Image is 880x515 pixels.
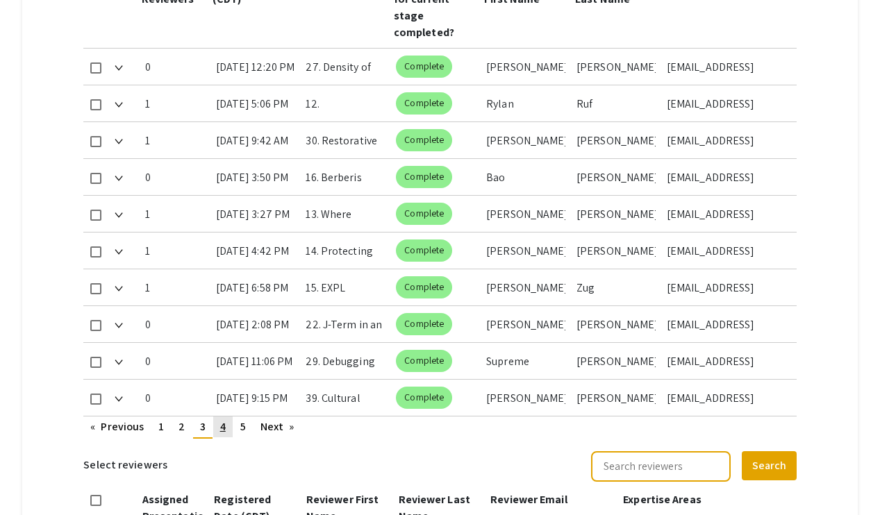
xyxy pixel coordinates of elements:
[667,269,786,305] div: [EMAIL_ADDRESS][DOMAIN_NAME]
[396,129,452,151] mat-chip: Complete
[591,451,731,482] input: Search reviewers
[216,233,295,269] div: [DATE] 4:42 PM
[179,419,185,434] span: 2
[576,343,656,379] div: [PERSON_NAME]
[486,122,565,158] div: [PERSON_NAME]
[216,49,295,85] div: [DATE] 12:20 PM
[396,276,452,298] mat-chip: Complete
[115,286,123,292] img: Expand arrow
[306,49,385,85] div: 27. Density of Avalanche Types in the 1-dim Sandpile Model
[486,233,565,269] div: [PERSON_NAME]
[145,85,204,121] div: 1
[145,269,204,305] div: 1
[396,56,452,78] mat-chip: Complete
[83,416,151,437] a: Previous page
[145,343,204,379] div: 0
[115,249,123,255] img: Expand arrow
[306,233,385,269] div: 14. Protecting [US_STATE]’s Land, Water, and Wildlife
[396,203,452,225] mat-chip: Complete
[576,233,656,269] div: [PERSON_NAME]
[216,343,295,379] div: [DATE] 11:06 PM
[115,102,123,108] img: Expand arrow
[216,306,295,342] div: [DATE] 2:08 PM
[216,196,295,232] div: [DATE] 3:27 PM
[486,49,565,85] div: [PERSON_NAME]
[667,343,786,379] div: [EMAIL_ADDRESS][DOMAIN_NAME]
[115,396,123,402] img: Expand arrow
[216,122,295,158] div: [DATE] 9:42 AM
[667,122,786,158] div: [EMAIL_ADDRESS][DOMAIN_NAME]
[396,239,452,262] mat-chip: Complete
[200,419,206,434] span: 3
[306,196,385,232] div: 13. Where Precision Meets Urgency: An Internship Experience in Surgery and Emergency Medicine at ...
[486,159,565,195] div: Bao
[220,419,226,434] span: 4
[145,122,204,158] div: 1
[667,196,786,232] div: [EMAIL_ADDRESS][DOMAIN_NAME]
[742,451,797,480] button: Search
[667,49,786,85] div: [EMAIL_ADDRESS][DOMAIN_NAME]
[306,122,385,158] div: 30. Restorative Mediation and Leadership at The Katallasso Group
[576,122,656,158] div: [PERSON_NAME]
[667,306,786,342] div: [EMAIL_ADDRESS][DOMAIN_NAME]
[486,196,565,232] div: [PERSON_NAME]
[576,159,656,195] div: [PERSON_NAME]
[145,233,204,269] div: 1
[667,85,786,121] div: [EMAIL_ADDRESS][DOMAIN_NAME]
[306,159,385,195] div: 16. Berberis thunbergii (Japanese barberry) Patterns In Relation To Land Use and Juglans nigra (b...
[254,416,301,437] a: Next page
[486,269,565,305] div: [PERSON_NAME]
[115,323,123,328] img: Expand arrow
[576,85,656,121] div: Ruf
[145,196,204,232] div: 1
[306,306,385,342] div: 22. J-Term in an EEG lab
[306,380,385,416] div: 39. Cultural Competency In Action: My Summer Internship in [GEOGRAPHIC_DATA]
[115,176,123,181] img: Expand arrow
[576,269,656,305] div: Zug
[576,380,656,416] div: [PERSON_NAME]
[576,49,656,85] div: [PERSON_NAME]
[83,450,167,480] h6: Select reviewers
[576,196,656,232] div: [PERSON_NAME]
[145,159,204,195] div: 0
[396,166,452,188] mat-chip: Complete
[240,419,246,434] span: 5
[490,492,567,507] span: Reviewer Email
[486,343,565,379] div: Supreme
[576,306,656,342] div: [PERSON_NAME]
[115,139,123,144] img: Expand arrow
[667,380,786,416] div: [EMAIL_ADDRESS][DOMAIN_NAME]
[486,380,565,416] div: [PERSON_NAME]
[10,453,59,505] iframe: Chat
[158,419,164,434] span: 1
[145,306,204,342] div: 0
[306,85,385,121] div: 12. [GEOGRAPHIC_DATA] Physical Therapy (UCGH PT)
[396,387,452,409] mat-chip: Complete
[216,159,295,195] div: [DATE] 3:50 PM
[216,85,295,121] div: [DATE] 5:06 PM
[396,313,452,335] mat-chip: Complete
[216,269,295,305] div: [DATE] 6:58 PM
[145,380,204,416] div: 0
[115,212,123,218] img: Expand arrow
[396,92,452,115] mat-chip: Complete
[667,159,786,195] div: [EMAIL_ADDRESS][DOMAIN_NAME]
[306,269,385,305] div: 15. EXPL Presentation
[486,306,565,342] div: [PERSON_NAME]
[216,380,295,416] div: [DATE] 9:15 PM
[667,233,786,269] div: [EMAIL_ADDRESS][DOMAIN_NAME]
[115,65,123,71] img: Expand arrow
[145,49,204,85] div: 0
[396,350,452,372] mat-chip: Complete
[486,85,565,121] div: Rylan
[623,492,701,507] span: Expertise Areas
[306,343,385,379] div: 29. Debugging WebAssembly? Put some IDE Plugins on it
[115,360,123,365] img: Expand arrow
[83,416,796,439] ul: Pagination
